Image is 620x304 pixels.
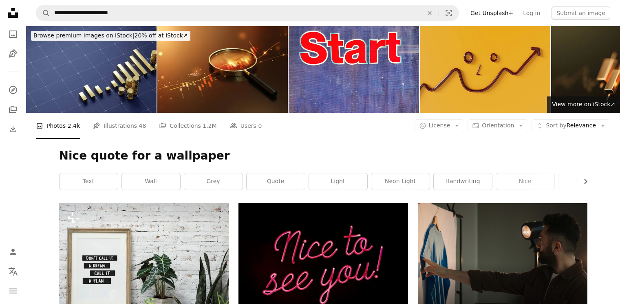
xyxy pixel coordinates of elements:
[26,26,157,113] img: Golden financial chart stacks of gold coins on dark navy floor with a grid pattern
[5,283,21,299] button: Menu
[258,121,262,130] span: 0
[421,5,439,21] button: Clear
[532,119,610,132] button: Sort byRelevance
[5,101,21,118] a: Collections
[238,263,408,270] a: Nice to see you!
[184,173,243,190] a: grey
[482,122,514,129] span: Orientation
[5,121,21,137] a: Download History
[203,121,216,130] span: 1.2M
[552,7,610,20] button: Submit an image
[5,82,21,98] a: Explore
[230,113,262,139] a: Users 0
[5,244,21,260] a: Log in / Sign up
[289,26,419,113] img: Close up Start as single word sign on exterior wall
[439,5,459,21] button: Visual search
[420,26,550,113] img: Emotional stock chart as smiling face
[31,31,190,41] div: 20% off at iStock ↗
[309,173,367,190] a: light
[36,5,459,21] form: Find visuals sitewide
[518,7,545,20] a: Log in
[546,122,596,130] span: Relevance
[429,122,450,129] span: License
[578,173,587,190] button: scroll list to the right
[33,32,134,39] span: Browse premium images on iStock |
[59,149,587,163] h1: Nice quote for a wallpaper
[139,121,146,130] span: 48
[371,173,430,190] a: neon light
[122,173,180,190] a: wall
[26,26,195,46] a: Browse premium images on iStock|20% off at iStock↗
[496,173,554,190] a: nice
[157,26,288,113] img: Wealth gold future price finance stock money investment analysis on 3d growth financial backgroun...
[93,113,146,139] a: Illustrations 48
[59,256,229,263] a: Closeup of life motivation board
[36,5,50,21] button: Search Unsplash
[247,173,305,190] a: quote
[5,26,21,42] a: Photos
[159,113,216,139] a: Collections 1.2M
[60,173,118,190] a: text
[5,263,21,280] button: Language
[415,119,465,132] button: License
[434,173,492,190] a: handwriting
[468,119,528,132] button: Orientation
[466,7,518,20] a: Get Unsplash+
[552,101,615,107] span: View more on iStock ↗
[5,46,21,62] a: Illustrations
[558,173,617,190] a: painting
[546,122,566,129] span: Sort by
[547,96,620,113] a: View more on iStock↗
